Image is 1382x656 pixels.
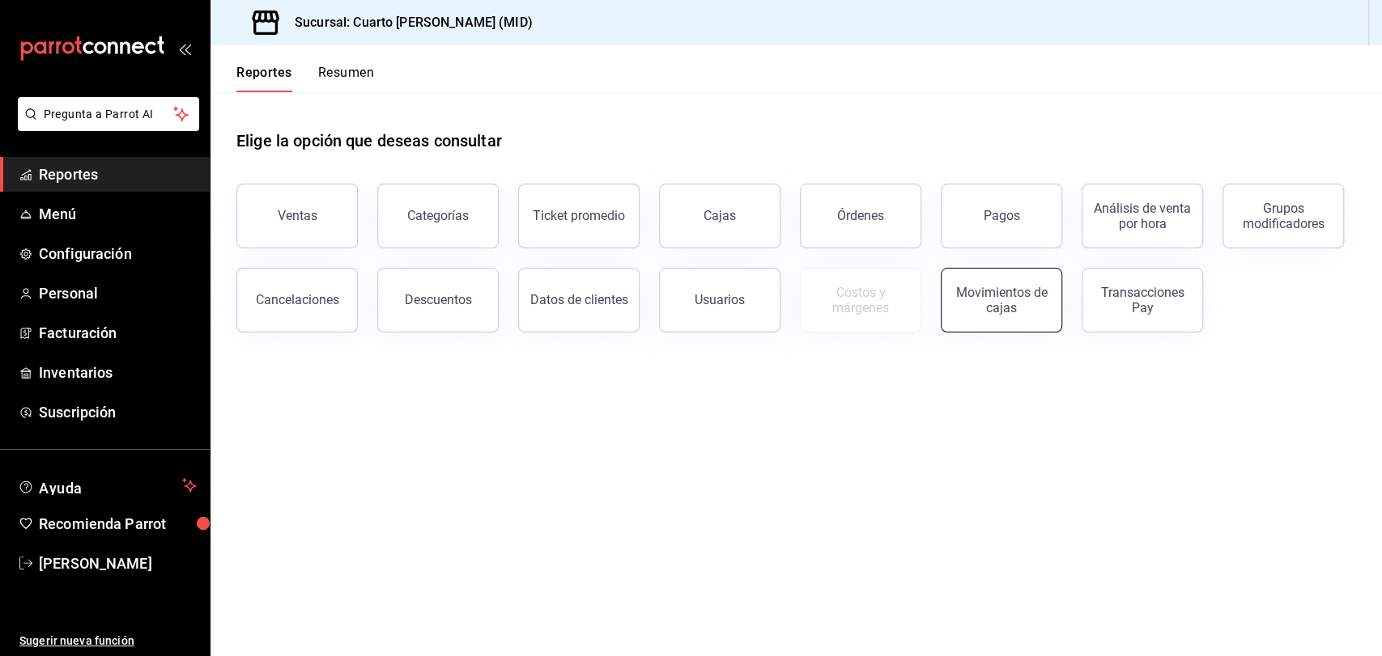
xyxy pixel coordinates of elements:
[1082,184,1203,248] button: Análisis de venta por hora
[236,184,358,248] button: Ventas
[407,208,469,223] div: Categorías
[530,292,628,307] div: Datos de clientes
[984,208,1020,223] div: Pagos
[236,268,358,332] button: Cancelaciones
[377,268,499,332] button: Descuentos
[11,117,199,134] a: Pregunta a Parrot AI
[659,184,780,248] button: Cajas
[533,208,625,223] div: Ticket promedio
[518,268,640,332] button: Datos de clientes
[837,208,884,223] div: Órdenes
[1092,201,1193,231] div: Análisis de venta por hora
[39,476,176,495] span: Ayuda
[19,633,197,650] span: Sugerir nueva función
[39,322,197,344] span: Facturación
[951,285,1052,315] div: Movimientos de cajas
[18,97,199,131] button: Pregunta a Parrot AI
[39,513,197,535] span: Recomienda Parrot
[39,243,197,265] span: Configuración
[39,362,197,383] span: Inventarios
[44,106,174,123] span: Pregunta a Parrot AI
[377,184,499,248] button: Categorías
[278,208,317,223] div: Ventas
[941,184,1062,248] button: Pagos
[810,285,911,315] div: Costos y márgenes
[1233,201,1333,231] div: Grupos modificadores
[1082,268,1203,332] button: Transacciones Pay
[236,129,502,153] h1: Elige la opción que deseas consultar
[318,65,374,92] button: Resumen
[236,65,292,92] button: Reportes
[236,65,374,92] div: navigation tabs
[704,208,736,223] div: Cajas
[39,203,197,225] span: Menú
[39,401,197,423] span: Suscripción
[800,184,921,248] button: Órdenes
[178,42,191,55] button: open_drawer_menu
[518,184,640,248] button: Ticket promedio
[695,292,745,307] div: Usuarios
[941,268,1062,332] button: Movimientos de cajas
[659,268,780,332] button: Usuarios
[1092,285,1193,315] div: Transacciones Pay
[1223,184,1344,248] button: Grupos modificadores
[282,13,533,32] h3: Sucursal: Cuarto [PERSON_NAME] (MID)
[39,163,197,185] span: Reportes
[256,292,339,307] div: Cancelaciones
[39,282,197,304] span: Personal
[800,268,921,332] button: Contrata inventarios para ver este reporte
[405,292,472,307] div: Descuentos
[39,552,197,574] span: [PERSON_NAME]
